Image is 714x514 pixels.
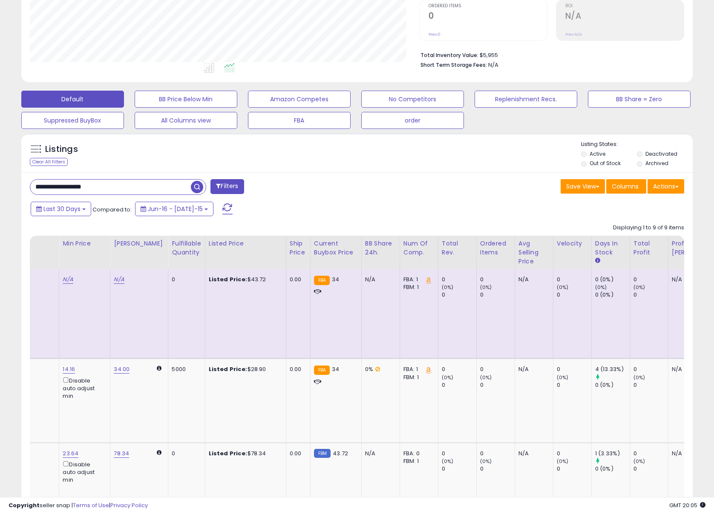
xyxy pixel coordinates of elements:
div: Ordered Items [480,239,511,257]
div: 0 [557,366,591,373]
button: Save View [561,179,605,194]
div: 0 [442,366,476,373]
button: Jun-16 - [DATE]-15 [135,202,213,216]
div: 5000 [172,366,198,373]
span: 43.72 [333,449,348,457]
small: (0%) [557,284,569,291]
div: FBA: 1 [403,366,432,373]
button: No Competitors [361,91,464,108]
b: Listed Price: [209,365,248,373]
div: BB Share 24h. [365,239,396,257]
a: Privacy Policy [110,501,148,509]
button: All Columns view [135,112,237,129]
b: Total Inventory Value: [420,51,478,59]
div: 0 [557,465,591,473]
span: Columns [612,182,639,191]
div: Listed Price [209,239,282,248]
button: BB Price Below Min [135,91,237,108]
strong: Copyright [9,501,40,509]
a: Terms of Use [73,501,109,509]
div: Current Buybox Price [314,239,358,257]
div: Fulfillable Quantity [172,239,201,257]
small: (0%) [557,374,569,381]
div: 0 [557,381,591,389]
small: (0%) [442,284,454,291]
label: Deactivated [645,150,677,157]
div: 0.00 [290,366,304,373]
div: FBA: 1 [403,276,432,283]
div: FBM: 1 [403,457,432,465]
button: FBA [248,112,351,129]
div: N/A [365,450,393,457]
li: $5,955 [420,49,678,60]
span: ROI [565,4,684,9]
span: 2025-08-15 20:05 GMT [669,501,705,509]
div: 0 [480,276,515,283]
div: 0 [442,381,476,389]
small: (0%) [595,284,607,291]
div: 0 [442,465,476,473]
div: 0 (0%) [595,465,630,473]
span: Last 30 Days [43,205,81,213]
small: FBA [314,276,330,285]
div: N/A [365,276,393,283]
div: 0 [480,366,515,373]
div: FBM: 1 [403,374,432,381]
div: 0 [633,450,668,457]
div: N/A [518,276,547,283]
div: 0 [633,465,668,473]
div: Min Price [63,239,107,248]
div: $43.72 [209,276,279,283]
span: N/A [488,61,498,69]
small: (0%) [442,374,454,381]
button: Filters [210,179,244,194]
small: (0%) [480,284,492,291]
a: 34.00 [114,365,130,374]
div: N/A [518,366,547,373]
button: BB Share = Zero [588,91,691,108]
div: 0 [442,276,476,283]
div: seller snap | | [9,502,148,510]
small: Prev: N/A [565,32,582,37]
small: FBA [314,366,330,375]
div: Ship Price [290,239,307,257]
div: 0 (0%) [595,381,630,389]
b: Listed Price: [209,275,248,283]
a: 78.34 [114,449,129,458]
div: Velocity [557,239,588,248]
div: Clear All Filters [30,158,68,166]
div: 0 [633,276,668,283]
button: order [361,112,464,129]
div: 0 [172,276,198,283]
div: Num of Comp. [403,239,435,257]
a: 14.16 [63,365,75,374]
div: Displaying 1 to 9 of 9 items [613,224,684,232]
div: 0 (0%) [595,291,630,299]
span: Jun-16 - [DATE]-15 [148,205,203,213]
div: 1 (3.33%) [595,450,630,457]
h2: N/A [565,11,684,23]
div: 0 [557,276,591,283]
small: FBM [314,449,331,458]
b: Listed Price: [209,449,248,457]
div: Disable auto adjust min [63,460,104,484]
span: Ordered Items [429,4,547,9]
button: Last 30 Days [31,202,91,216]
div: 0 [442,291,476,299]
small: Prev: 0 [429,32,440,37]
div: 0 (0%) [595,276,630,283]
small: (0%) [633,284,645,291]
b: Short Term Storage Fees: [420,61,487,69]
div: 0 [442,450,476,457]
div: 0.00 [290,276,304,283]
small: (0%) [480,374,492,381]
div: $78.34 [209,450,279,457]
div: 0 [480,291,515,299]
button: Default [21,91,124,108]
div: Total Rev. [442,239,473,257]
p: Listing States: [581,140,693,148]
div: N/A [518,450,547,457]
small: (0%) [557,458,569,465]
div: 0 [557,291,591,299]
div: FBA: 0 [403,450,432,457]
